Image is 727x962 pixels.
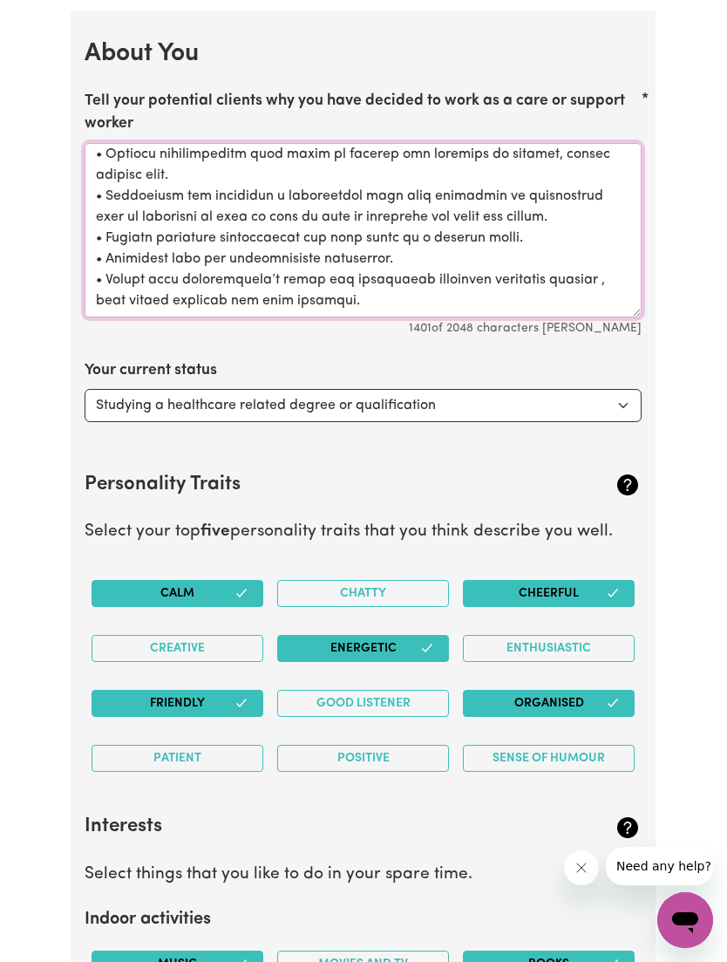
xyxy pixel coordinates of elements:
[564,850,599,885] iframe: Close message
[277,580,449,607] button: Chatty
[85,359,217,382] label: Your current status
[277,635,449,662] button: Energetic
[92,745,263,772] button: Patient
[85,520,642,545] p: Select your top personality traits that you think describe you well.
[200,523,230,540] b: five
[85,815,549,839] h2: Interests
[85,90,642,136] label: Tell your potential clients why you have decided to work as a care or support worker
[85,863,642,888] p: Select things that you like to do in your spare time.
[277,745,449,772] button: Positive
[463,690,635,717] button: Organised
[85,143,642,317] textarea: L ip do sitametcons ,adipi, elitseddo eiu tempor incididun utlabore etdo magnaa eni adm ven quisn...
[657,892,713,948] iframe: Button to launch messaging window
[85,909,642,930] h2: Indoor activities
[85,474,549,497] h2: Personality Traits
[463,745,635,772] button: Sense of Humour
[463,580,635,607] button: Cheerful
[92,635,263,662] button: Creative
[463,635,635,662] button: Enthusiastic
[277,690,449,717] button: Good Listener
[92,580,263,607] button: Calm
[92,690,263,717] button: Friendly
[409,322,642,335] small: 1401 of 2048 characters [PERSON_NAME]
[606,847,713,885] iframe: Message from company
[85,39,642,69] h2: About You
